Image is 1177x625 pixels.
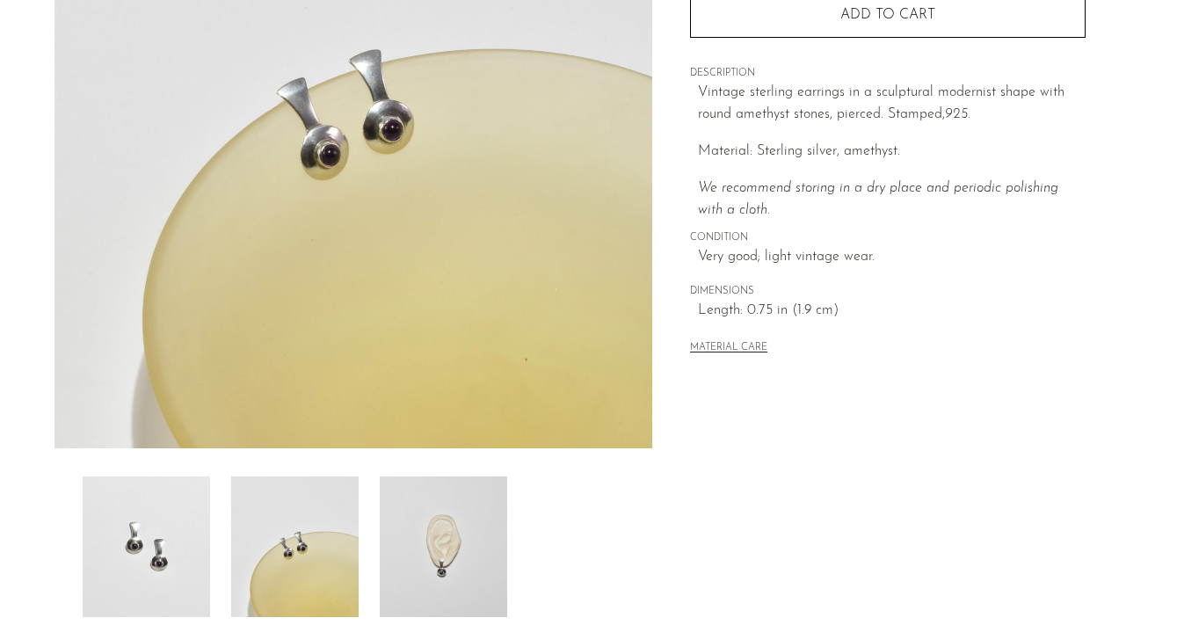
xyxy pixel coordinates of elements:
[698,300,1086,323] span: Length: 0.75 in (1.9 cm)
[698,82,1086,127] p: Vintage sterling earrings in a sculptural modernist shape with round amethyst stones, pierced. St...
[690,66,1086,82] span: DESCRIPTION
[380,476,507,617] img: Modernist Amethyst Earrings
[698,181,1058,218] em: We recommend storing in a dry place and periodic polishing with a cloth.
[698,246,1086,269] span: Very good; light vintage wear.
[690,230,1086,246] span: CONDITION
[231,476,359,617] img: Modernist Amethyst Earrings
[840,8,935,22] span: Add to cart
[945,107,970,121] em: 925.
[690,342,767,355] button: MATERIAL CARE
[690,284,1086,300] span: DIMENSIONS
[83,476,210,617] img: Modernist Amethyst Earrings
[698,141,1086,164] p: Material: Sterling silver, amethyst.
